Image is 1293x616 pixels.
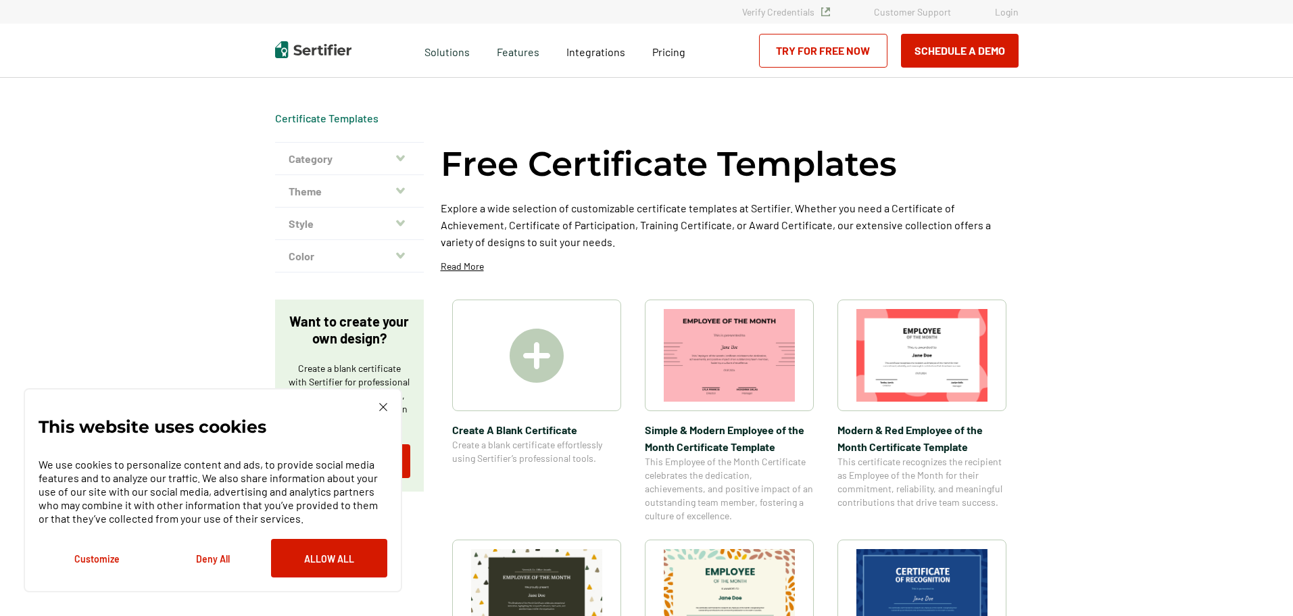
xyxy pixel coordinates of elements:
button: Style [275,208,424,240]
span: This Employee of the Month Certificate celebrates the dedication, achievements, and positive impa... [645,455,814,523]
button: Schedule a Demo [901,34,1019,68]
a: Simple & Modern Employee of the Month Certificate TemplateSimple & Modern Employee of the Month C... [645,300,814,523]
button: Deny All [155,539,271,577]
img: Simple & Modern Employee of the Month Certificate Template [664,309,795,402]
a: Integrations [566,42,625,59]
p: Create a blank certificate with Sertifier for professional presentations, credentials, and custom... [289,362,410,429]
a: Pricing [652,42,685,59]
p: Read More [441,260,484,273]
p: Want to create your own design? [289,313,410,347]
a: Modern & Red Employee of the Month Certificate TemplateModern & Red Employee of the Month Certifi... [837,300,1006,523]
button: Allow All [271,539,387,577]
span: Integrations [566,45,625,58]
button: Color [275,240,424,273]
a: Try for Free Now [759,34,887,68]
span: Features [497,42,539,59]
div: Breadcrumb [275,112,379,125]
img: Modern & Red Employee of the Month Certificate Template [856,309,987,402]
button: Theme [275,175,424,208]
img: Verified [821,7,830,16]
button: Category [275,143,424,175]
span: Certificate Templates [275,112,379,125]
a: Customer Support [874,6,951,18]
span: Simple & Modern Employee of the Month Certificate Template [645,421,814,455]
img: Cookie Popup Close [379,403,387,411]
h1: Free Certificate Templates [441,142,897,186]
a: Login [995,6,1019,18]
span: Solutions [424,42,470,59]
button: Customize [39,539,155,577]
p: We use cookies to personalize content and ads, to provide social media features and to analyze ou... [39,458,387,525]
span: This certificate recognizes the recipient as Employee of the Month for their commitment, reliabil... [837,455,1006,509]
span: Create A Blank Certificate [452,421,621,438]
iframe: Chat Widget [1225,551,1293,616]
img: Create A Blank Certificate [510,329,564,383]
a: Certificate Templates [275,112,379,124]
p: Explore a wide selection of customizable certificate templates at Sertifier. Whether you need a C... [441,199,1019,250]
span: Create a blank certificate effortlessly using Sertifier’s professional tools. [452,438,621,465]
span: Modern & Red Employee of the Month Certificate Template [837,421,1006,455]
img: Sertifier | Digital Credentialing Platform [275,41,351,58]
p: This website uses cookies [39,420,266,433]
a: Verify Credentials [742,6,830,18]
span: Pricing [652,45,685,58]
